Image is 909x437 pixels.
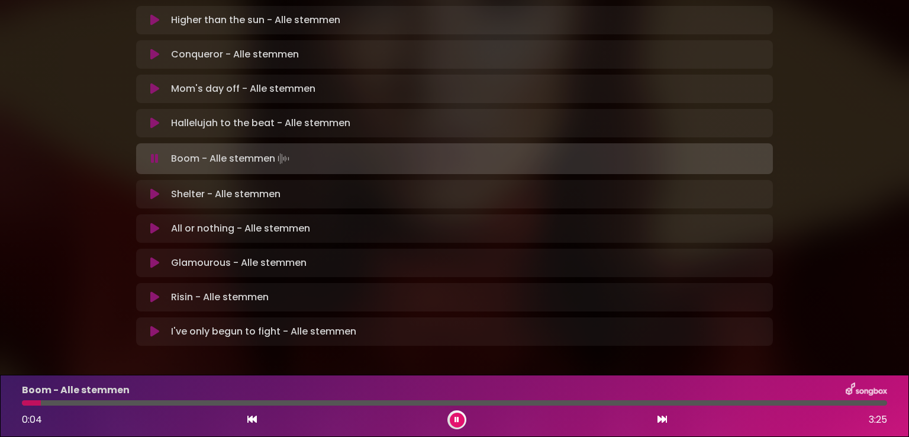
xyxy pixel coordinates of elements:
[275,150,292,167] img: waveform4.gif
[171,290,269,304] p: Risin - Alle stemmen
[171,221,310,236] p: All or nothing - Alle stemmen
[171,150,292,167] p: Boom - Alle stemmen
[22,383,130,397] p: Boom - Alle stemmen
[171,324,356,339] p: I've only begun to fight - Alle stemmen
[171,47,299,62] p: Conqueror - Alle stemmen
[171,82,315,96] p: Mom's day off - Alle stemmen
[171,256,307,270] p: Glamourous - Alle stemmen
[171,187,281,201] p: Shelter - Alle stemmen
[846,383,887,398] img: songbox-logo-white.png
[171,13,340,27] p: Higher than the sun - Alle stemmen
[171,116,350,130] p: Hallelujah to the beat - Alle stemmen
